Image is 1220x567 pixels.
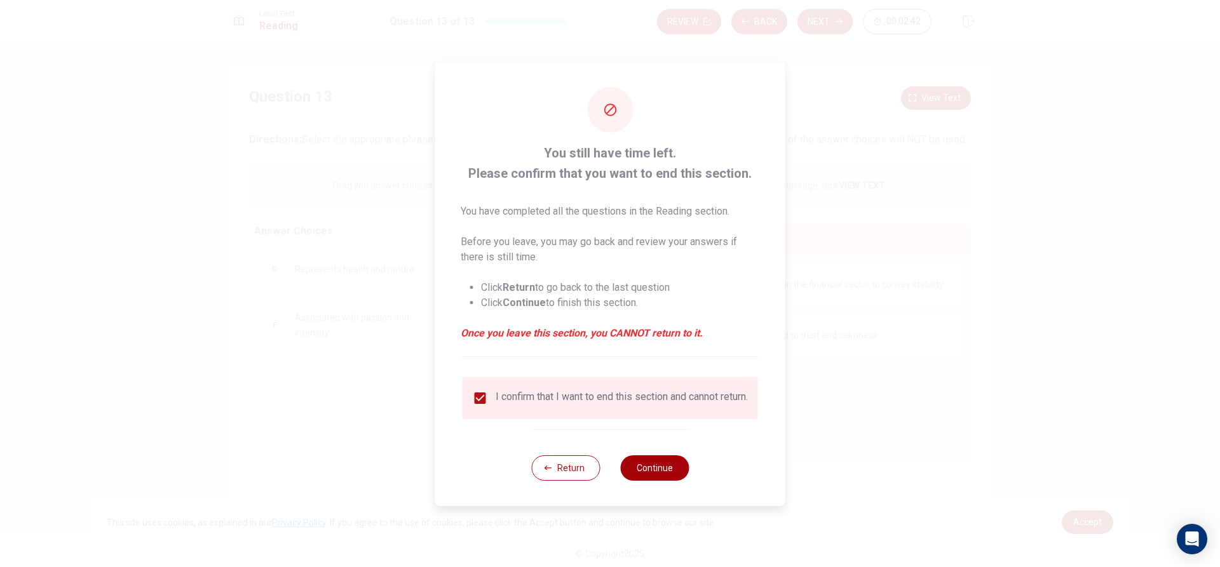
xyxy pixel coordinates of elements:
[503,297,546,309] strong: Continue
[461,326,760,341] em: Once you leave this section, you CANNOT return to it.
[461,204,760,219] p: You have completed all the questions in the Reading section.
[461,234,760,265] p: Before you leave, you may go back and review your answers if there is still time.
[1177,524,1207,554] div: Open Intercom Messenger
[481,295,760,310] li: Click to finish this section.
[481,280,760,295] li: Click to go back to the last question
[503,281,535,293] strong: Return
[531,455,600,481] button: Return
[620,455,689,481] button: Continue
[496,390,748,406] div: I confirm that I want to end this section and cannot return.
[461,143,760,183] span: You still have time left. Please confirm that you want to end this section.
